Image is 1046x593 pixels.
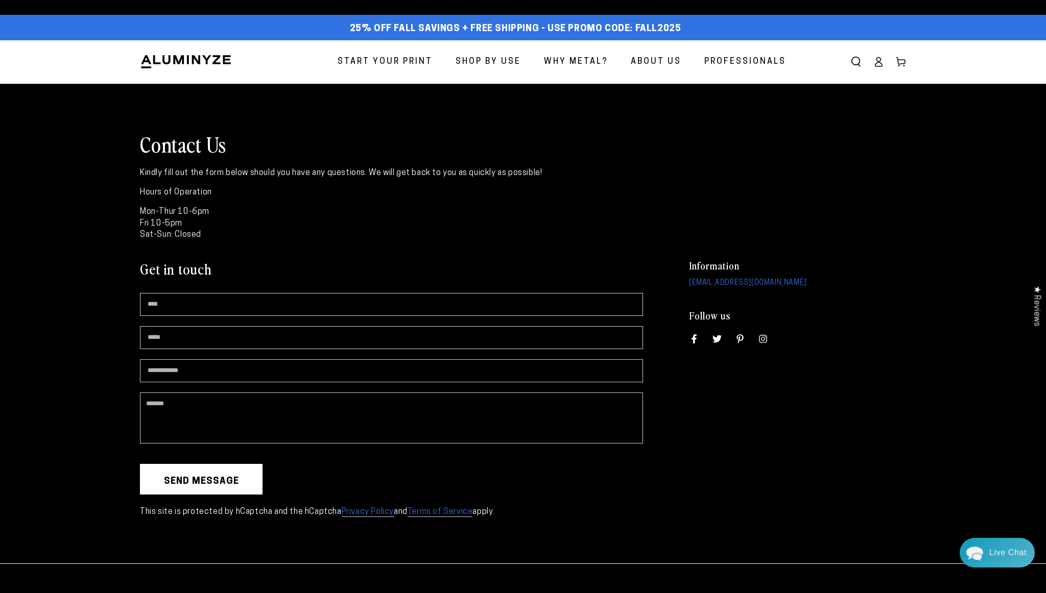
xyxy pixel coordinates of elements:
[338,55,433,69] span: Start Your Print
[448,48,529,76] a: Shop By Use
[342,508,394,517] a: Privacy Policy
[140,259,212,278] h2: Get in touch
[536,48,615,76] a: Why Metal?
[845,51,867,73] summary: Search our site
[140,505,643,520] p: This site is protected by hCaptcha and the hCaptcha and apply.
[544,55,608,69] span: Why Metal?
[631,55,681,69] span: About Us
[330,48,440,76] a: Start Your Print
[1027,278,1046,334] div: Click to open Judge.me floating reviews tab
[408,508,473,517] a: Terms of Service
[697,48,794,76] a: Professionals
[456,55,521,69] span: Shop By Use
[960,538,1035,567] div: Chat widget toggle
[350,23,681,35] span: 25% off FALL Savings + Free Shipping - Use Promo Code: FALL2025
[704,55,786,69] span: Professionals
[623,48,689,76] a: About Us
[140,131,906,157] h2: Contact Us
[689,279,807,288] a: [EMAIL_ADDRESS][DOMAIN_NAME]
[689,309,906,322] h3: Follow us
[140,464,263,495] button: Send message
[140,54,232,69] img: Aluminyze
[140,188,212,196] strong: Hours of Operation
[989,538,1027,567] div: Contact Us Directly
[140,167,791,179] p: Kindly fill out the form below should you have any questions. We will get back to you as quickly ...
[689,259,906,271] h3: Information
[140,208,209,239] strong: Mon-Thur 10-6pm Fri 10-5pm Sat-Sun: Closed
